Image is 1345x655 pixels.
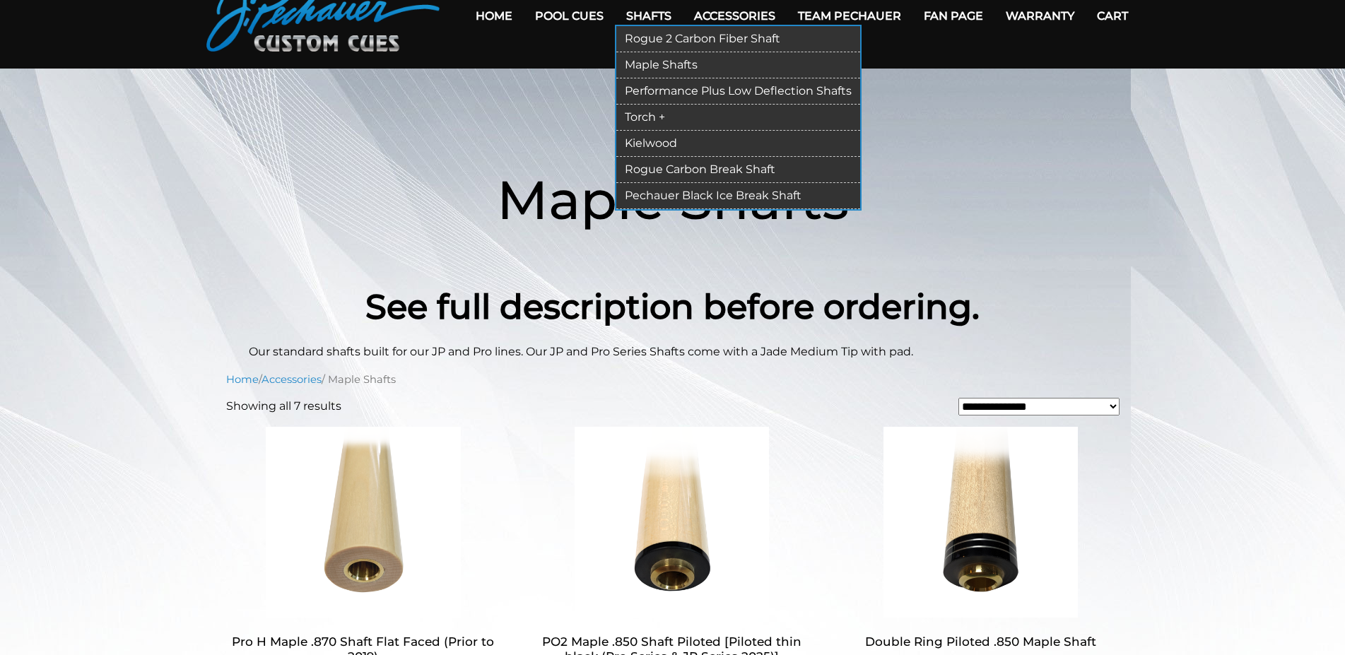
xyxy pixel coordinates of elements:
[534,427,809,618] img: PO2 Maple .850 Shaft Piloted [Piloted thin black (Pro Series & JP Series 2025)]
[249,343,1097,360] p: Our standard shafts built for our JP and Pro lines. Our JP and Pro Series Shafts come with a Jade...
[616,78,860,105] a: Performance Plus Low Deflection Shafts
[226,373,259,386] a: Home
[616,183,860,209] a: Pechauer Black Ice Break Shaft
[616,52,860,78] a: Maple Shafts
[365,286,980,327] strong: See full description before ordering.
[226,427,501,618] img: Pro H Maple .870 Shaft Flat Faced (Prior to 2019)
[262,373,322,386] a: Accessories
[497,167,849,232] span: Maple Shafts
[843,629,1118,655] h2: Double Ring Piloted .850 Maple Shaft
[616,131,860,157] a: Kielwood
[226,372,1120,387] nav: Breadcrumb
[958,398,1120,415] select: Shop order
[616,157,860,183] a: Rogue Carbon Break Shaft
[616,26,860,52] a: Rogue 2 Carbon Fiber Shaft
[616,105,860,131] a: Torch +
[226,398,341,415] p: Showing all 7 results
[843,427,1118,618] img: Double Ring Piloted .850 Maple Shaft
